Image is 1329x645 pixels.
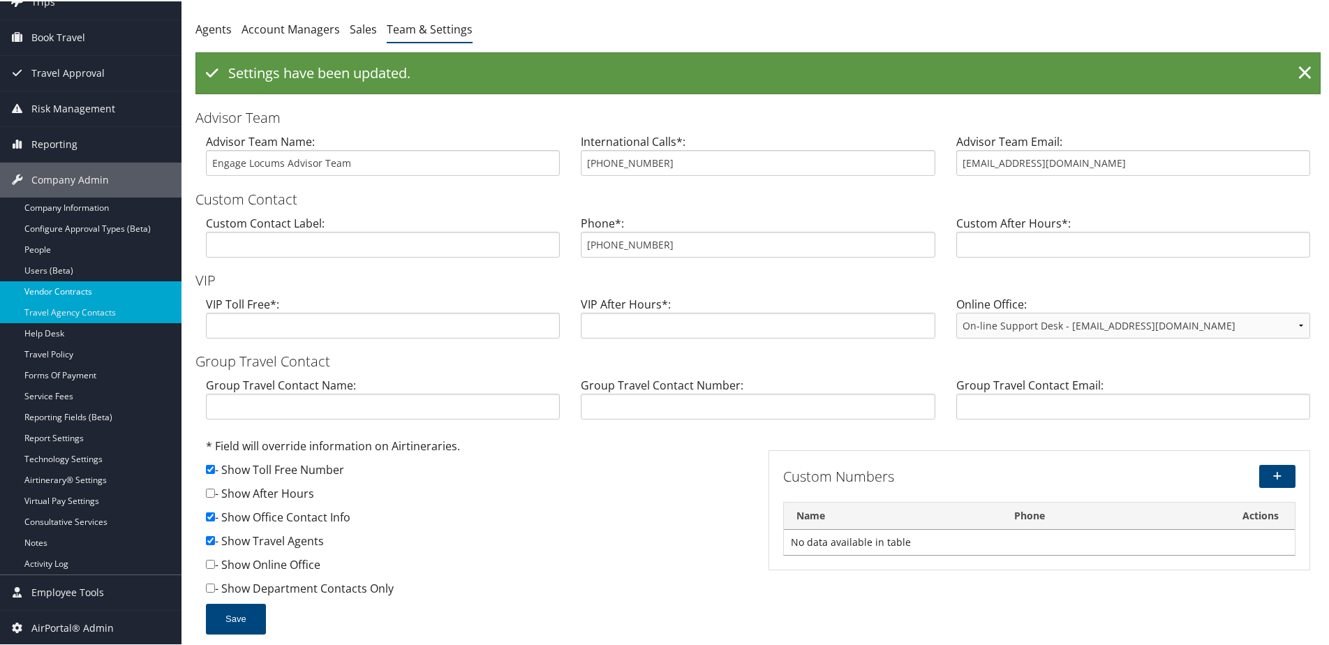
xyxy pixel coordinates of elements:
div: Group Travel Contact Email: [946,376,1321,429]
div: - Show Department Contacts Only [206,579,748,602]
h3: Advisor Team [195,107,1321,126]
div: - Show Toll Free Number [206,460,748,484]
div: - Show Online Office [206,555,748,579]
h3: Group Travel Contact [195,350,1321,370]
div: Advisor Team Name: [195,132,570,186]
div: * Field will override information on Airtineraries. [206,436,748,460]
div: - Show After Hours [206,484,748,507]
div: - Show Office Contact Info [206,507,748,531]
div: Phone*: [570,214,945,267]
a: Account Managers [242,20,340,36]
span: Risk Management [31,90,115,125]
span: AirPortal® Admin [31,609,114,644]
div: Settings have been updated. [195,51,1321,93]
td: No data available in table [784,528,1295,554]
div: Group Travel Contact Number: [570,376,945,429]
button: Save [206,602,266,633]
th: Phone: activate to sort column ascending [1002,501,1226,528]
div: VIP Toll Free*: [195,295,570,348]
h3: VIP [195,269,1321,289]
th: Actions: activate to sort column ascending [1226,501,1295,528]
span: Employee Tools [31,574,104,609]
th: Name: activate to sort column descending [784,501,1002,528]
h3: Custom Numbers [783,466,1121,485]
span: Company Admin [31,161,109,196]
span: Reporting [31,126,77,161]
div: - Show Travel Agents [206,531,748,555]
span: Book Travel [31,19,85,54]
div: Group Travel Contact Name: [195,376,570,429]
div: Online Office: [946,295,1321,348]
div: VIP After Hours*: [570,295,945,348]
a: Agents [195,20,232,36]
span: Travel Approval [31,54,105,89]
a: Team & Settings [387,20,473,36]
div: Custom After Hours*: [946,214,1321,267]
div: Advisor Team Email: [946,132,1321,186]
div: International Calls*: [570,132,945,186]
h3: Custom Contact [195,188,1321,208]
a: Sales [350,20,377,36]
div: Custom Contact Label: [195,214,570,267]
a: × [1293,58,1317,86]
